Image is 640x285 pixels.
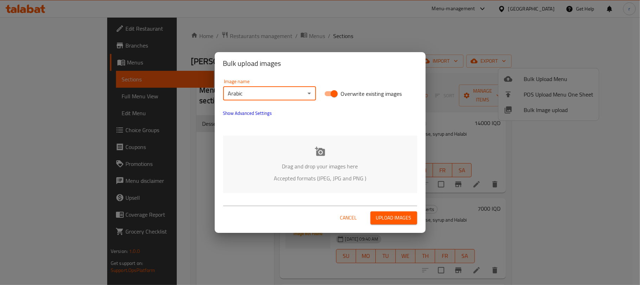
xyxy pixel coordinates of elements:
div: Arabic [223,86,316,100]
button: Cancel [337,211,360,224]
h2: Bulk upload images [223,58,417,69]
span: Cancel [340,213,357,222]
button: show more [219,105,276,122]
p: Drag and drop your images here [234,162,407,171]
button: Upload images [370,211,417,224]
span: Show Advanced Settings [223,109,272,117]
span: Upload images [376,213,412,222]
span: Overwrite existing images [341,89,402,98]
p: Accepted formats (JPEG, JPG and PNG ) [234,174,407,182]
